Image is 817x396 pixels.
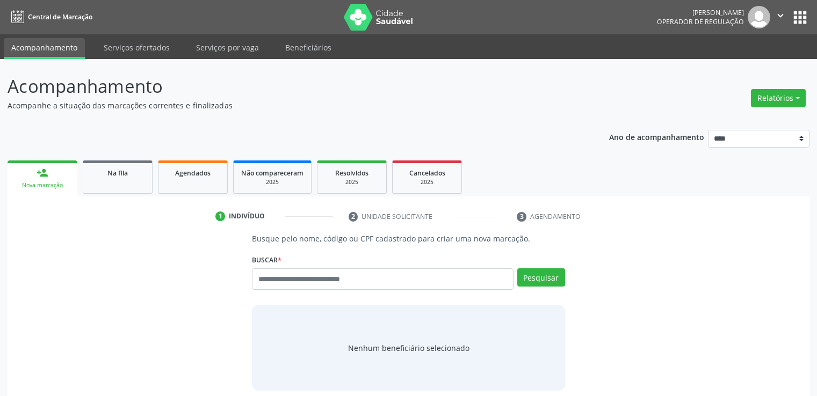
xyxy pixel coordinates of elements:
[252,252,281,268] label: Buscar
[4,38,85,59] a: Acompanhamento
[609,130,704,143] p: Ano de acompanhamento
[770,6,791,28] button: 
[751,89,806,107] button: Relatórios
[335,168,368,178] span: Resolvidos
[241,168,303,178] span: Não compareceram
[8,100,569,111] p: Acompanhe a situação das marcações correntes e finalizadas
[28,12,92,21] span: Central de Marcação
[252,233,565,244] p: Busque pelo nome, código ou CPF cadastrado para criar uma nova marcação.
[791,8,809,27] button: apps
[409,168,445,178] span: Cancelados
[348,342,469,354] span: Nenhum beneficiário selecionado
[278,38,339,57] a: Beneficiários
[657,8,744,17] div: [PERSON_NAME]
[657,17,744,26] span: Operador de regulação
[189,38,266,57] a: Serviços por vaga
[775,10,786,21] i: 
[107,168,128,178] span: Na fila
[517,268,565,287] button: Pesquisar
[37,167,48,179] div: person_add
[175,168,211,178] span: Agendados
[8,8,92,26] a: Central de Marcação
[229,211,265,221] div: Indivíduo
[748,6,770,28] img: img
[400,178,454,186] div: 2025
[8,73,569,100] p: Acompanhamento
[215,211,225,221] div: 1
[15,181,70,189] div: Nova marcação
[241,178,303,186] div: 2025
[325,178,379,186] div: 2025
[96,38,177,57] a: Serviços ofertados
